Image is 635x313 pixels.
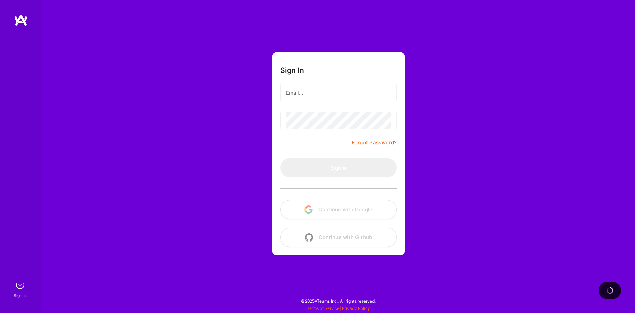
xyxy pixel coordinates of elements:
[280,66,304,75] h3: Sign In
[307,306,340,311] a: Terms of Service
[15,278,27,299] a: sign inSign In
[607,287,613,294] img: loading
[14,14,28,26] img: logo
[304,205,313,214] img: icon
[286,84,391,102] input: Email...
[14,292,27,299] div: Sign In
[307,306,370,311] span: |
[352,138,397,147] a: Forgot Password?
[280,158,397,177] button: Sign In
[342,306,370,311] a: Privacy Policy
[280,228,397,247] button: Continue with Github
[280,200,397,219] button: Continue with Google
[305,233,313,242] img: icon
[42,292,635,310] div: © 2025 ATeams Inc., All rights reserved.
[13,278,27,292] img: sign in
